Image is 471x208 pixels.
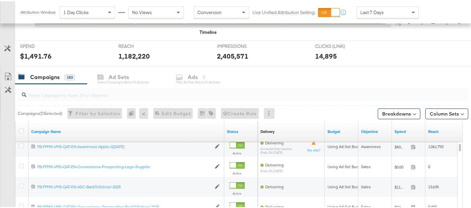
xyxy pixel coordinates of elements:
a: The maximum amount you're willing to spend on your ads, on average each day or over the lifetime ... [328,128,356,133]
span: No Views [132,8,152,14]
span: SPEND [20,42,70,48]
span: $0.00 [395,163,408,168]
span: 1 Day Clicks [63,8,89,14]
label: Active [230,170,245,174]
a: FB-FPMX-VMS-QAT-EN-Awareness-Apple-Q[DATE] [37,143,211,148]
div: Attribution Window: [20,9,56,13]
span: $118.28 [395,183,408,188]
a: Shows the current state of your Ad Campaign. [227,128,255,133]
button: Breakdowns [378,107,420,118]
span: REACH [119,42,169,48]
div: $1,491.76 [20,50,52,60]
span: Delivering [265,203,284,208]
text: Actions [455,7,461,23]
span: Last 7 Days [360,8,384,14]
label: Use Unified Attribution Setting: [252,8,315,14]
button: Column Sets [425,107,468,118]
span: Sales [361,203,371,208]
span: 0 [428,163,430,168]
span: Sales [361,163,371,168]
span: Delivering [265,183,284,188]
a: The number of people your ad was served to. [428,128,456,133]
div: 0 [127,107,139,118]
span: 13,635 [428,183,439,188]
div: 14,895 [315,50,337,60]
a: FB-FPMX-VMS-QAT-EN-Conversions-Prospecting-Lego-Supplier [37,163,211,168]
a: Your campaign's objective. [361,128,389,133]
span: IMPRESSIONS [217,42,267,48]
span: Delivering [265,161,284,166]
div: 2,405,571 [217,50,248,60]
span: Awareness [361,143,381,148]
div: FB-FPMX-VMS-QAT-EN-ASC-BackToSchool-2025 [37,183,211,188]
div: Campaigns [30,72,60,80]
a: FB-FPMX-VMS-QAT-EN-ASC-BackToSchool-2025 [37,183,211,189]
span: Conversion [197,8,222,14]
div: Using Ad Set Budget [328,143,365,148]
sub: ends on [DATE] [260,168,284,171]
span: CLICKS (LINK) [315,42,366,48]
a: Your campaign name. [31,128,222,133]
div: FB-FPMX-VMS-QAT-EN-Conversions-Prospecting-Lego-Supplier [37,163,211,168]
span: Sales [361,183,371,188]
div: Using Ad Set Budget [328,183,365,188]
div: Using Ad Set Budget [328,163,365,168]
span: 9,490 [428,203,437,208]
text: Delivery [430,6,436,23]
div: Campaigns ( 0 Selected) [18,109,62,115]
span: $433.93 [395,143,408,148]
span: 1,061,792 [428,143,444,148]
div: Delivery [260,128,275,133]
sub: Some Ad Sets Inactive [260,146,292,149]
a: Reflects the ability of your Ad Campaign to achieve delivery based on ad states, schedule and bud... [260,128,275,133]
label: Active [230,190,245,194]
div: 183 [65,73,75,79]
input: Search Campaigns by Name, ID or Objective [26,84,428,97]
div: Timeline [200,28,217,34]
div: 1,182,220 [119,50,150,60]
a: The total amount spent to date. [395,128,423,133]
sub: ends on [DATE] [260,149,292,153]
label: Active [230,150,245,154]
